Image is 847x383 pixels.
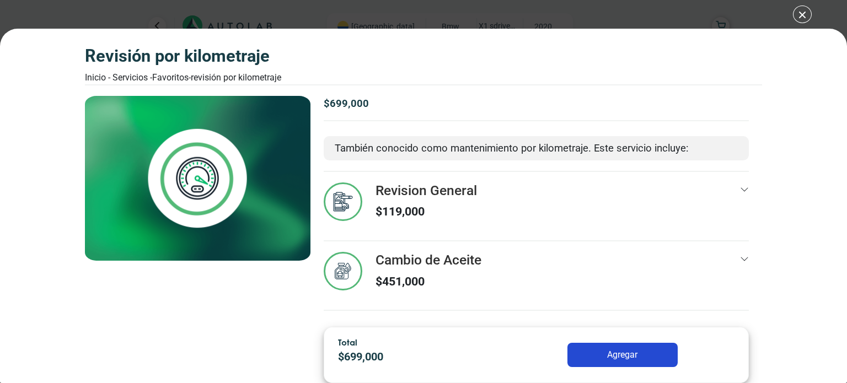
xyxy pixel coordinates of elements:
[338,337,357,347] span: Total
[324,96,749,111] p: $ 699,000
[85,46,281,67] h3: Revisión por Kilometraje
[324,182,362,221] img: revision_general-v3.svg
[376,182,477,198] h3: Revision General
[376,203,477,220] p: $ 119,000
[567,343,678,367] button: Agregar
[324,252,362,290] img: cambio_de_aceite-v3.svg
[376,273,481,290] p: $ 451,000
[338,349,494,365] p: $ 699,000
[335,141,738,156] p: También conocido como mantenimiento por kilometraje. Este servicio incluye:
[191,72,281,83] font: Revisión por Kilometraje
[85,71,281,84] div: Inicio - Servicios - Favoritos -
[376,252,481,268] h3: Cambio de Aceite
